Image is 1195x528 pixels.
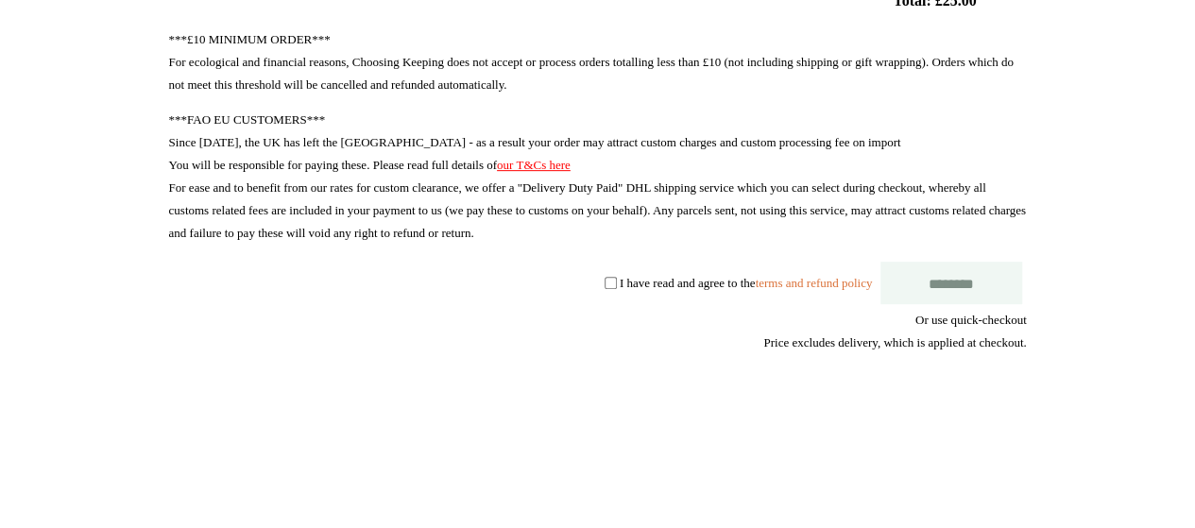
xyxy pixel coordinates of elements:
[620,275,872,289] label: I have read and agree to the
[169,28,1027,96] p: ***£10 MINIMUM ORDER*** For ecological and financial reasons, Choosing Keeping does not accept or...
[169,332,1027,354] div: Price excludes delivery, which is applied at checkout.
[755,275,872,289] a: terms and refund policy
[497,158,571,172] a: our T&Cs here
[885,422,1027,473] iframe: PayPal-paypal
[169,309,1027,354] div: Or use quick-checkout
[169,109,1027,245] p: ***FAO EU CUSTOMERS*** Since [DATE], the UK has left the [GEOGRAPHIC_DATA] - as a result your ord...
